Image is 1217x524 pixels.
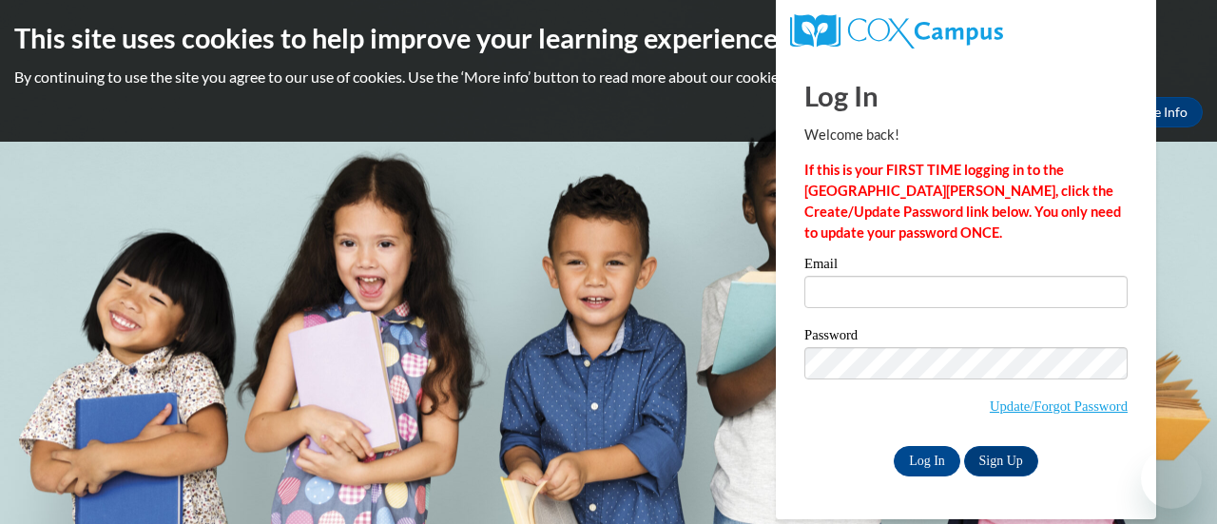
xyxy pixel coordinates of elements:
[1141,448,1202,509] iframe: Button to launch messaging window
[14,67,1203,87] p: By continuing to use the site you agree to our use of cookies. Use the ‘More info’ button to read...
[804,328,1128,347] label: Password
[894,446,960,476] input: Log In
[990,398,1128,414] a: Update/Forgot Password
[790,14,1003,49] img: COX Campus
[1113,97,1203,127] a: More Info
[804,257,1128,276] label: Email
[964,446,1038,476] a: Sign Up
[804,162,1121,241] strong: If this is your FIRST TIME logging in to the [GEOGRAPHIC_DATA][PERSON_NAME], click the Create/Upd...
[804,76,1128,115] h1: Log In
[14,19,1203,57] h2: This site uses cookies to help improve your learning experience.
[804,125,1128,146] p: Welcome back!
